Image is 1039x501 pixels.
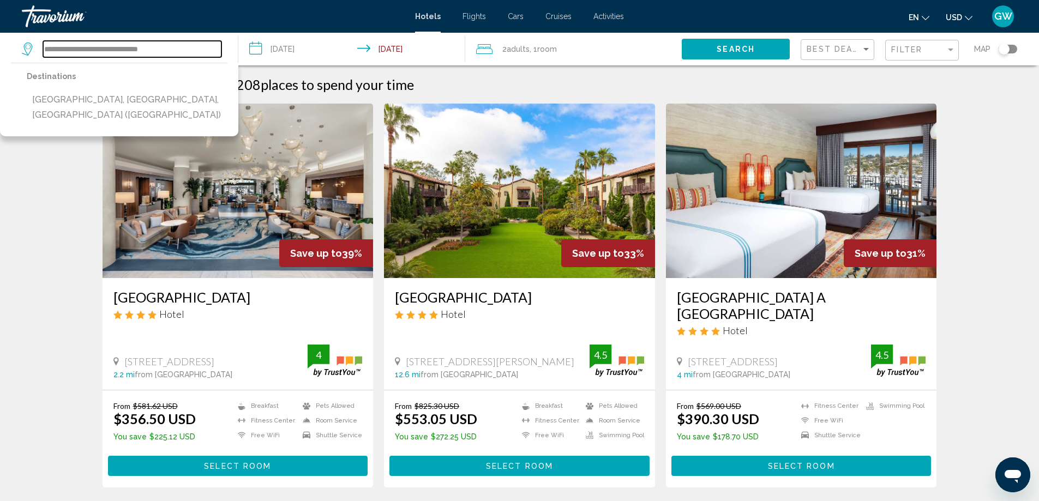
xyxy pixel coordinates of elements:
[885,39,959,62] button: Filter
[677,289,926,322] a: [GEOGRAPHIC_DATA] A [GEOGRAPHIC_DATA]
[517,401,580,411] li: Breakfast
[108,458,368,470] a: Select Room
[807,45,864,53] span: Best Deals
[113,432,196,441] p: $225.12 USD
[395,432,428,441] span: You save
[545,12,572,21] span: Cruises
[796,431,861,440] li: Shuttle Service
[723,324,748,336] span: Hotel
[238,33,466,65] button: Check-in date: Nov 9, 2025 Check-out date: Nov 11, 2025
[891,45,922,54] span: Filter
[441,308,466,320] span: Hotel
[861,401,926,411] li: Swimming Pool
[855,248,906,259] span: Save up to
[677,432,710,441] span: You save
[297,416,362,425] li: Room Service
[871,348,893,361] div: 4.5
[590,345,644,377] img: trustyou-badge.svg
[232,431,297,440] li: Free WiFi
[995,457,1030,492] iframe: Button to launch messaging window
[688,355,778,367] span: [STREET_ADDRESS]
[389,458,650,470] a: Select Room
[590,348,611,361] div: 4.5
[666,104,937,278] a: Hotel image
[261,76,414,93] span: places to spend your time
[537,45,557,53] span: Room
[671,456,932,476] button: Select Room
[807,45,871,55] mat-select: Sort by
[395,411,477,427] ins: $553.05 USD
[909,13,919,22] span: en
[507,45,530,53] span: Adults
[113,370,135,379] span: 2.2 mi
[113,289,363,305] a: [GEOGRAPHIC_DATA]
[406,355,574,367] span: [STREET_ADDRESS][PERSON_NAME]
[909,9,929,25] button: Change language
[517,416,580,425] li: Fitness Center
[133,401,178,411] del: $581.62 USD
[159,308,184,320] span: Hotel
[508,12,524,21] span: Cars
[677,324,926,336] div: 4 star Hotel
[415,12,441,21] a: Hotels
[27,69,227,84] p: Destinations
[389,456,650,476] button: Select Room
[415,401,459,411] del: $825.30 USD
[236,76,414,93] h2: 208
[113,432,147,441] span: You save
[395,401,412,411] span: From
[561,239,655,267] div: 33%
[124,355,214,367] span: [STREET_ADDRESS]
[974,41,990,57] span: Map
[232,401,297,411] li: Breakfast
[103,104,374,278] img: Hotel image
[530,41,557,57] span: , 1
[693,370,790,379] span: from [GEOGRAPHIC_DATA]
[677,411,759,427] ins: $390.30 USD
[593,12,624,21] a: Activities
[232,416,297,425] li: Fitness Center
[796,401,861,411] li: Fitness Center
[395,308,644,320] div: 4 star Hotel
[572,248,624,259] span: Save up to
[395,289,644,305] a: [GEOGRAPHIC_DATA]
[502,41,530,57] span: 2
[989,5,1017,28] button: User Menu
[465,33,682,65] button: Travelers: 2 adults, 0 children
[517,431,580,440] li: Free WiFi
[946,13,962,22] span: USD
[990,44,1017,54] button: Toggle map
[22,5,404,27] a: Travorium
[580,431,644,440] li: Swimming Pool
[717,45,755,54] span: Search
[297,401,362,411] li: Pets Allowed
[421,370,518,379] span: from [GEOGRAPHIC_DATA]
[844,239,936,267] div: 31%
[682,39,790,59] button: Search
[871,345,926,377] img: trustyou-badge.svg
[204,462,271,471] span: Select Room
[671,458,932,470] a: Select Room
[486,462,553,471] span: Select Room
[27,89,227,125] button: [GEOGRAPHIC_DATA], [GEOGRAPHIC_DATA], [GEOGRAPHIC_DATA] ([GEOGRAPHIC_DATA])
[113,411,196,427] ins: $356.50 USD
[677,432,759,441] p: $178.70 USD
[395,370,421,379] span: 12.6 mi
[580,416,644,425] li: Room Service
[796,416,861,425] li: Free WiFi
[290,248,342,259] span: Save up to
[463,12,486,21] a: Flights
[113,401,130,411] span: From
[113,308,363,320] div: 4 star Hotel
[108,456,368,476] button: Select Room
[384,104,655,278] img: Hotel image
[135,370,232,379] span: from [GEOGRAPHIC_DATA]
[768,462,835,471] span: Select Room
